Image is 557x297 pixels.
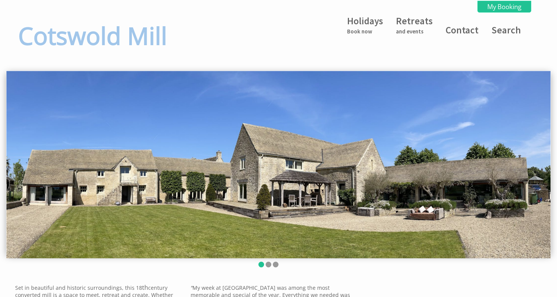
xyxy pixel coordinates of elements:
[347,15,383,35] a: HolidaysBook now
[491,24,521,36] a: Search
[396,15,433,35] a: Retreatsand events
[396,28,433,35] small: and events
[446,24,479,36] a: Contact
[142,283,148,292] sup: th
[11,12,86,59] a: Cotswold Mill
[477,1,531,13] a: My Booking
[18,19,170,52] h1: Cotswold Mill
[191,284,192,291] em: "
[347,28,383,35] small: Book now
